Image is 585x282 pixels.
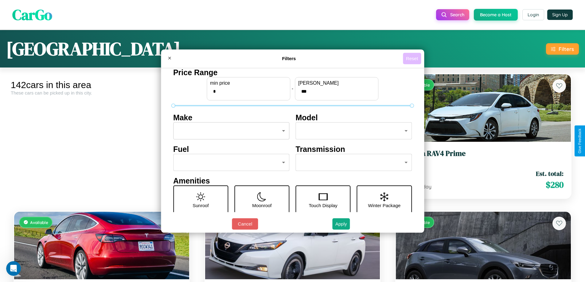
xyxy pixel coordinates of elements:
[403,149,564,158] h3: Toyota RAV4 Prime
[309,201,337,210] p: Touch Display
[547,10,573,20] button: Sign Up
[175,56,403,61] h4: Filters
[193,201,209,210] p: Sunroof
[559,46,574,52] div: Filters
[522,9,544,20] button: Login
[403,149,564,164] a: Toyota RAV4 Prime2019
[296,145,412,154] h4: Transmission
[298,80,375,86] label: [PERSON_NAME]
[6,261,21,276] iframe: Intercom live chat
[403,53,421,64] button: Reset
[419,183,431,190] span: / day
[368,201,401,210] p: Winter Package
[232,218,258,230] button: Cancel
[450,12,464,17] span: Search
[578,129,582,153] div: Give Feedback
[546,179,564,191] span: $ 280
[210,80,287,86] label: min price
[11,80,193,90] div: 142 cars in this area
[173,145,290,154] h4: Fuel
[173,68,412,77] h4: Price Range
[6,36,181,61] h1: [GEOGRAPHIC_DATA]
[536,169,564,178] span: Est. total:
[12,5,52,25] span: CarGo
[332,218,350,230] button: Apply
[252,201,271,210] p: Moonroof
[11,90,193,95] div: These cars can be picked up in this city.
[474,9,518,21] button: Become a Host
[30,220,48,225] span: Available
[546,43,579,55] button: Filters
[173,113,290,122] h4: Make
[173,176,412,185] h4: Amenities
[296,113,412,122] h4: Model
[436,9,469,20] button: Search
[292,84,293,93] p: -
